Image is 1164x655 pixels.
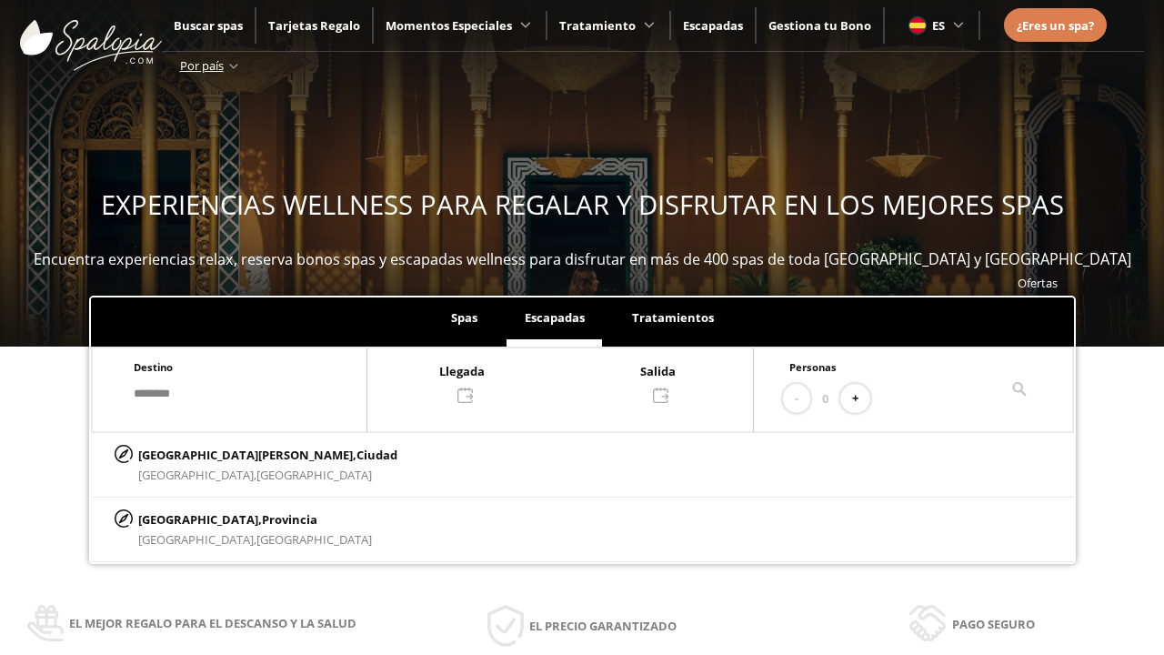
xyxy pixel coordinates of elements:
[101,186,1064,223] span: EXPERIENCIAS WELLNESS PARA REGALAR Y DISFRUTAR EN LOS MEJORES SPAS
[822,388,828,408] span: 0
[768,17,871,34] a: Gestiona tu Bono
[840,384,870,414] button: +
[1017,17,1094,34] span: ¿Eres un spa?
[525,309,585,326] span: Escapadas
[134,360,173,374] span: Destino
[138,445,397,465] p: [GEOGRAPHIC_DATA][PERSON_NAME],
[789,360,837,374] span: Personas
[20,2,162,71] img: ImgLogoSpalopia.BvClDcEz.svg
[952,614,1035,634] span: Pago seguro
[138,531,256,548] span: [GEOGRAPHIC_DATA],
[783,384,810,414] button: -
[268,17,360,34] a: Tarjetas Regalo
[69,613,356,633] span: El mejor regalo para el descanso y la salud
[683,17,743,34] a: Escapadas
[256,467,372,483] span: [GEOGRAPHIC_DATA]
[34,249,1131,269] span: Encuentra experiencias relax, reserva bonos spas y escapadas wellness para disfrutar en más de 40...
[174,17,243,34] a: Buscar spas
[138,467,256,483] span: [GEOGRAPHIC_DATA],
[451,309,477,326] span: Spas
[632,309,714,326] span: Tratamientos
[256,531,372,548] span: [GEOGRAPHIC_DATA]
[262,511,317,528] span: Provincia
[180,57,224,74] span: Por país
[529,616,677,636] span: El precio garantizado
[1018,275,1058,291] a: Ofertas
[356,447,397,463] span: Ciudad
[1017,15,1094,35] a: ¿Eres un spa?
[138,509,372,529] p: [GEOGRAPHIC_DATA],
